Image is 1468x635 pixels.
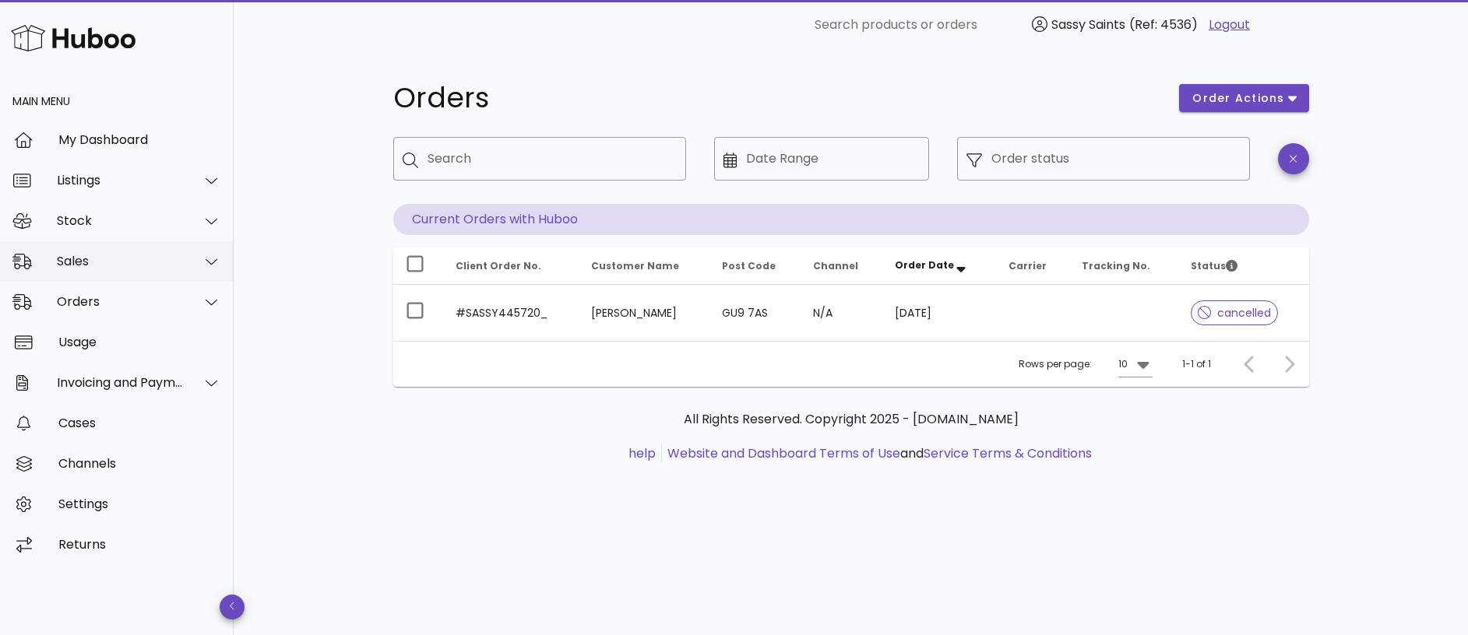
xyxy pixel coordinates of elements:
[1009,259,1047,272] span: Carrier
[579,285,709,341] td: [PERSON_NAME]
[722,259,776,272] span: Post Code
[895,258,954,272] span: Order Date
[709,247,801,285] th: Post Code
[667,444,900,462] a: Website and Dashboard Terms of Use
[1082,259,1150,272] span: Tracking No.
[1178,247,1309,285] th: Status
[996,247,1069,285] th: Carrier
[1191,259,1237,272] span: Status
[924,444,1092,462] a: Service Terms & Conditions
[11,21,136,54] img: Huboo Logo
[1179,84,1308,112] button: order actions
[58,416,221,430] div: Cases
[57,375,184,390] div: Invoicing and Payments
[579,247,709,285] th: Customer Name
[1118,352,1153,377] div: 10Rows per page:
[57,254,184,268] div: Sales
[1051,16,1125,33] span: Sassy Saints
[57,213,184,228] div: Stock
[709,285,801,341] td: GU9 7AS
[1019,342,1153,387] div: Rows per page:
[393,84,1161,112] h1: Orders
[1129,16,1198,33] span: (Ref: 4536)
[801,285,882,341] td: N/A
[813,259,858,272] span: Channel
[1118,357,1128,371] div: 10
[58,496,221,511] div: Settings
[58,537,221,552] div: Returns
[1198,307,1272,318] span: cancelled
[57,294,184,309] div: Orders
[406,410,1297,429] p: All Rights Reserved. Copyright 2025 - [DOMAIN_NAME]
[628,444,656,462] a: help
[882,285,996,341] td: [DATE]
[456,259,541,272] span: Client Order No.
[58,456,221,471] div: Channels
[882,247,996,285] th: Order Date: Sorted descending. Activate to remove sorting.
[591,259,679,272] span: Customer Name
[443,247,579,285] th: Client Order No.
[57,173,184,188] div: Listings
[58,132,221,147] div: My Dashboard
[662,444,1092,463] li: and
[1182,357,1211,371] div: 1-1 of 1
[443,285,579,341] td: #SASSY445720_
[1069,247,1178,285] th: Tracking No.
[1209,16,1250,34] a: Logout
[801,247,882,285] th: Channel
[58,335,221,349] div: Usage
[393,204,1309,235] p: Current Orders with Huboo
[1192,90,1285,107] span: order actions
